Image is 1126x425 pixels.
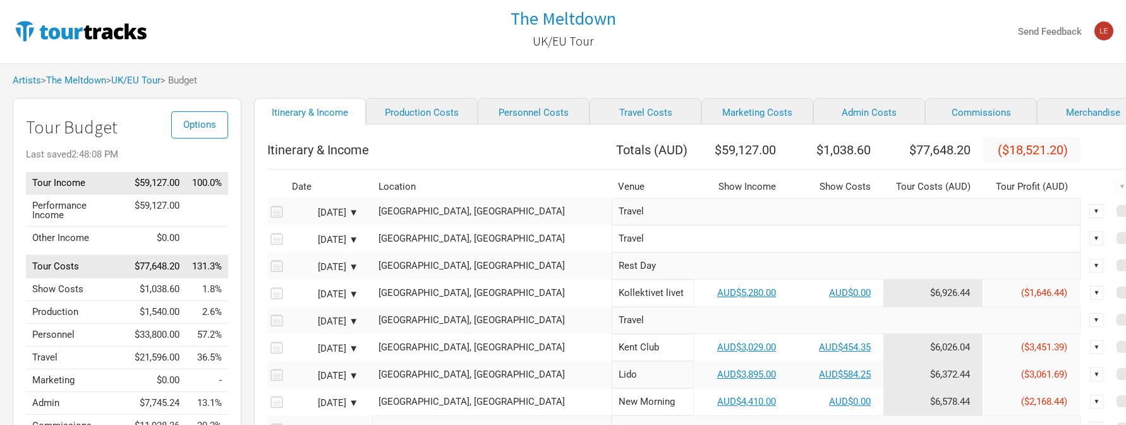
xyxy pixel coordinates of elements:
a: Commissions [925,98,1037,125]
div: Stockholm, Sweden [378,288,605,298]
div: Hamburg, Germany [378,343,605,352]
div: [DATE] ▼ [289,262,358,272]
a: Artists [13,75,41,86]
span: ($3,061.69) [1021,369,1067,380]
a: AUD$454.35 [819,342,871,353]
a: UK/EU Tour [533,28,594,54]
td: Other Income as % of Tour Income [186,226,228,249]
span: > [41,76,106,85]
th: Itinerary & Income [267,137,612,163]
div: Hamburg, Germany [378,316,605,325]
a: Production Costs [366,98,478,125]
input: New Morning [612,388,694,416]
input: Rest Day [612,252,1081,280]
div: ▼ [1089,259,1103,273]
td: Tour Cost allocation from Production, Personnel, Travel, Marketing, Admin & Commissions [883,388,983,416]
th: Date [286,176,368,198]
td: Personnel [26,324,122,347]
th: Totals ( AUD ) [612,137,694,163]
td: $1,038.60 [122,278,186,301]
div: [DATE] ▼ [289,371,358,381]
a: AUD$584.25 [819,369,871,380]
span: > Budget [160,76,197,85]
span: > [106,76,160,85]
a: Itinerary & Income [254,98,366,125]
span: ($1,646.44) [1021,287,1067,299]
td: Production as % of Tour Income [186,301,228,324]
td: Admin [26,392,122,415]
button: Options [171,111,228,139]
input: Kollektivet livet [612,280,694,307]
th: Tour Costs ( AUD ) [883,176,983,198]
div: ▼ [1089,231,1103,245]
div: [DATE] ▼ [289,235,358,245]
td: Tour Cost allocation from Production, Personnel, Travel, Marketing, Admin & Commissions [883,334,983,361]
td: Show Costs as % of Tour Income [186,278,228,301]
td: Show Costs [26,278,122,301]
span: ($2,168.44) [1021,396,1067,407]
a: AUD$4,410.00 [717,396,776,407]
a: The Meltdown [46,75,106,86]
input: Kent Club [612,334,694,361]
div: [DATE] ▼ [289,208,358,218]
span: Options [183,119,216,130]
a: UK/EU Tour [111,75,160,86]
td: Tour Income as % of Tour Income [186,172,228,195]
img: leigh [1094,22,1113,40]
a: Personnel Costs [478,98,590,125]
td: Tour Costs as % of Tour Income [186,256,228,278]
input: Lido [612,361,694,388]
div: Stockholm, Sweden [378,234,605,243]
a: AUD$3,895.00 [717,369,776,380]
div: Berlin, Germany [378,370,605,379]
td: Tour Cost allocation from Production, Personnel, Travel, Marketing, Admin & Commissions [883,361,983,388]
td: $0.00 [122,226,186,249]
div: [DATE] ▼ [289,290,358,299]
div: ▼ [1089,313,1103,327]
a: Travel Costs [590,98,701,125]
th: Venue [612,176,694,198]
td: $7,745.24 [122,392,186,415]
td: $0.00 [122,369,186,392]
span: ($3,451.39) [1021,342,1067,353]
div: ▼ [1090,367,1104,381]
div: [DATE] ▼ [289,317,358,326]
a: Marketing Costs [701,98,813,125]
th: Show Costs [789,176,883,198]
div: Last saved 2:48:08 PM [26,150,228,159]
th: Show Income [694,176,789,198]
th: $59,127.00 [694,137,789,163]
td: Marketing as % of Tour Income [186,369,228,392]
td: Production [26,301,122,324]
div: [DATE] ▼ [289,398,358,408]
a: AUD$0.00 [829,396,871,407]
a: Admin Costs [813,98,925,125]
h1: The Meltdown [511,7,616,30]
img: TourTracks [13,18,149,44]
td: Travel as % of Tour Income [186,347,228,369]
a: AUD$0.00 [829,287,871,299]
strong: Send Feedback [1018,26,1082,37]
td: $1,540.00 [122,301,186,324]
td: $59,127.00 [122,194,186,226]
th: Location [372,176,612,198]
a: AUD$5,280.00 [717,287,776,299]
td: Travel [26,347,122,369]
td: $77,648.20 [122,256,186,278]
td: Tour Costs [26,256,122,278]
td: Tour Cost allocation from Production, Personnel, Travel, Marketing, Admin & Commissions [883,280,983,307]
a: AUD$3,029.00 [717,342,776,353]
h2: UK/EU Tour [533,34,594,48]
td: Admin as % of Tour Income [186,392,228,415]
div: Stockholm, Sweden [378,261,605,271]
div: ▼ [1090,395,1104,409]
div: ▼ [1090,340,1104,354]
th: $1,038.60 [789,137,883,163]
td: Other Income [26,226,122,249]
td: Marketing [26,369,122,392]
div: ▼ [1090,286,1104,300]
input: Travel [612,307,1081,334]
div: [DATE] ▼ [289,344,358,354]
td: Performance Income as % of Tour Income [186,194,228,226]
div: Melbourne, Australia [378,207,605,216]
